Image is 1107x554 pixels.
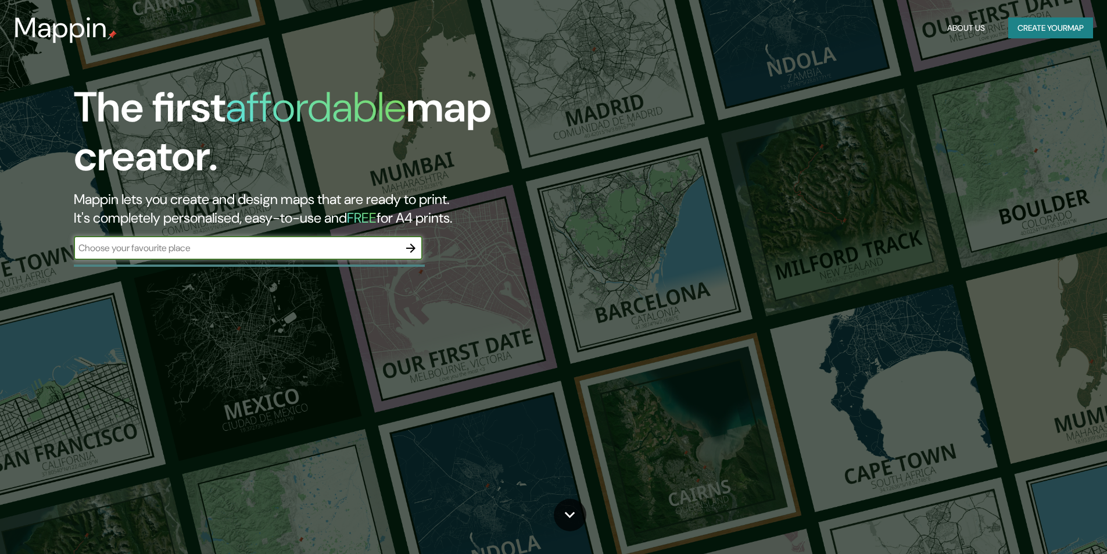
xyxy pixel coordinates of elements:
h5: FREE [347,209,377,227]
button: Create yourmap [1008,17,1093,39]
h1: affordable [225,80,406,134]
h3: Mappin [14,12,108,44]
button: About Us [943,17,990,39]
input: Choose your favourite place [74,241,399,255]
h2: Mappin lets you create and design maps that are ready to print. It's completely personalised, eas... [74,190,628,227]
h1: The first map creator. [74,83,628,190]
img: mappin-pin [108,30,117,40]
